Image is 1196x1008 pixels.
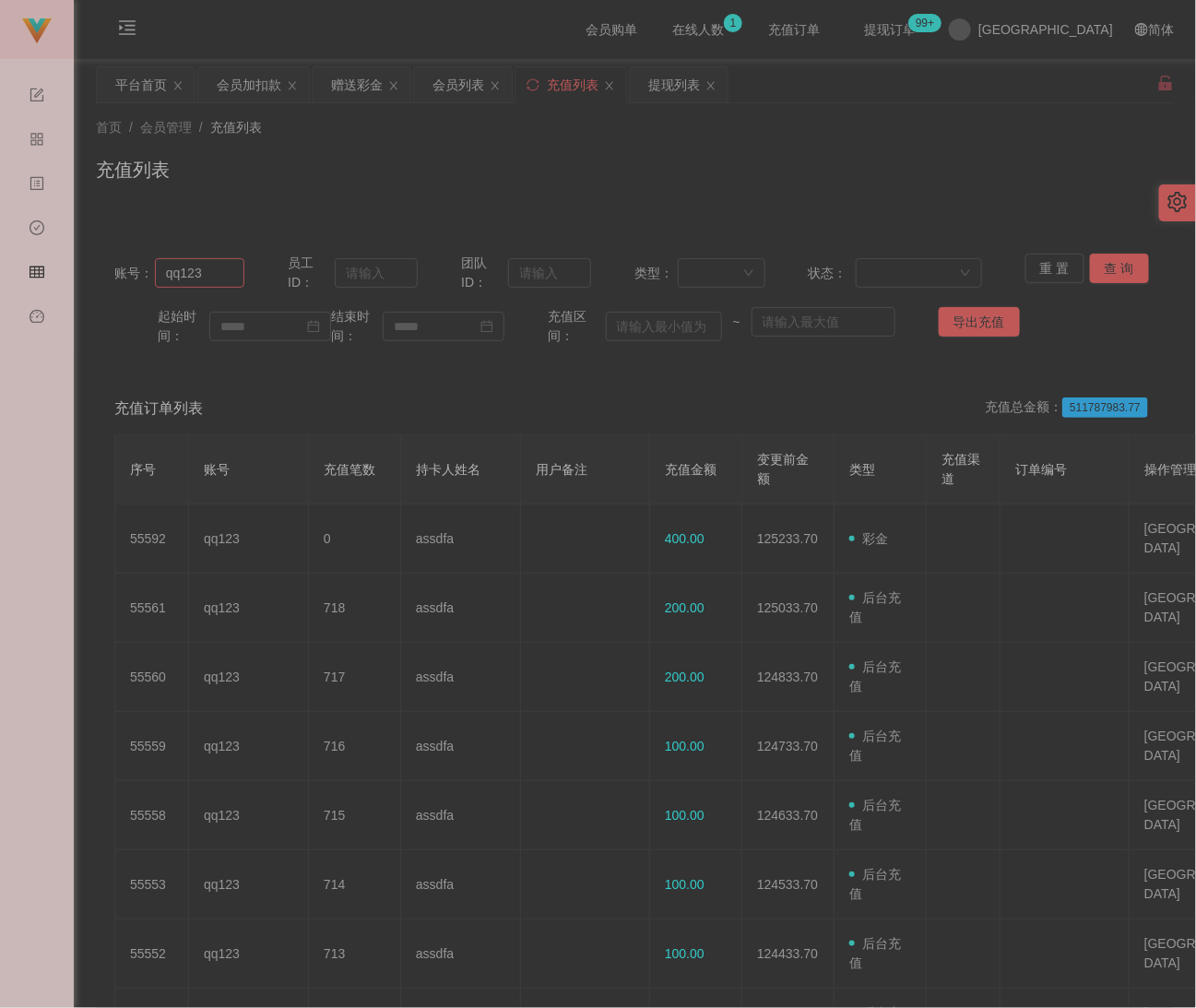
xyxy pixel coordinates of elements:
span: 充值区间： [548,307,605,346]
td: assdfa [401,643,521,712]
span: 账号： [114,264,155,283]
i: 图标: calendar [307,320,320,333]
td: 713 [309,919,401,989]
span: 数据中心 [30,221,44,385]
img: logo.9652507e.png [22,18,52,44]
td: 124433.70 [742,919,835,989]
span: 100.00 [665,739,705,753]
span: 充值订单列表 [114,397,203,420]
td: 715 [309,781,401,850]
span: / [129,120,133,135]
i: 图标: table [30,256,44,293]
span: 类型 [849,462,875,477]
td: assdfa [401,781,521,850]
td: 124833.70 [742,643,835,712]
div: 充值列表 [547,67,598,102]
i: 图标: form [30,79,44,116]
span: 在线人数 [663,23,733,36]
input: 请输入 [155,258,244,288]
h1: 充值列表 [96,156,170,184]
td: 717 [309,643,401,712]
input: 请输入最大值 [752,307,895,337]
i: 图标: down [960,267,971,280]
span: 首页 [96,120,122,135]
i: 图标: check-circle-o [30,212,44,249]
sup: 1 [724,14,742,32]
i: 图标: setting [1167,192,1188,212]
div: 会员加扣款 [217,67,281,102]
p: 1 [730,14,737,32]
i: 图标: menu-unfold [96,1,159,60]
button: 重 置 [1025,254,1084,283]
span: 会员管理 [30,266,44,430]
span: 起始时间： [158,307,209,346]
span: 400.00 [665,531,705,546]
i: 图标: close [705,80,716,91]
td: 124633.70 [742,781,835,850]
span: 200.00 [665,670,705,684]
td: 55558 [115,781,189,850]
span: ~ [722,313,752,332]
i: 图标: close [604,80,615,91]
td: 55592 [115,504,189,574]
span: 后台充值 [849,798,901,832]
td: 124533.70 [742,850,835,919]
i: 图标: close [287,80,298,91]
td: qq123 [189,712,309,781]
td: assdfa [401,919,521,989]
td: qq123 [189,919,309,989]
span: 200.00 [665,600,705,615]
span: 彩金 [849,531,888,546]
td: qq123 [189,850,309,919]
i: 图标: appstore-o [30,124,44,160]
i: 图标: global [1135,23,1148,36]
i: 图标: profile [30,168,44,205]
td: assdfa [401,712,521,781]
span: 结束时间： [331,307,383,346]
td: 124733.70 [742,712,835,781]
span: 后台充值 [849,936,901,970]
td: assdfa [401,504,521,574]
span: 后台充值 [849,659,901,694]
span: 充值订单 [759,23,829,36]
td: 55552 [115,919,189,989]
span: 产品管理 [30,133,44,297]
button: 查 询 [1090,254,1149,283]
div: 平台首页 [115,67,167,102]
td: 55560 [115,643,189,712]
div: 充值总金额： [985,397,1155,420]
span: 后台充值 [849,867,901,901]
span: 订单编号 [1015,462,1067,477]
i: 图标: close [388,80,399,91]
input: 请输入 [508,258,591,288]
div: 会员列表 [432,67,484,102]
td: 55561 [115,574,189,643]
i: 图标: close [490,80,501,91]
span: 状态： [809,264,856,283]
td: qq123 [189,504,309,574]
span: 100.00 [665,877,705,892]
sup: 1211 [908,14,941,32]
td: 55559 [115,712,189,781]
span: 员工ID： [288,254,335,292]
span: 变更前金额 [757,452,809,486]
input: 请输入最小值为 [606,312,722,341]
span: 内容中心 [30,177,44,341]
span: / [199,120,203,135]
span: 充值渠道 [941,452,980,486]
i: 图标: down [743,267,754,280]
span: 充值列表 [210,120,262,135]
span: 会员管理 [140,120,192,135]
td: 714 [309,850,401,919]
td: assdfa [401,850,521,919]
td: assdfa [401,574,521,643]
td: qq123 [189,643,309,712]
span: 系统配置 [30,89,44,253]
td: qq123 [189,781,309,850]
div: 赠送彩金 [331,67,383,102]
div: 提现列表 [648,67,700,102]
a: 图标: dashboard平台首页 [30,299,44,485]
td: 55553 [115,850,189,919]
td: 718 [309,574,401,643]
td: 125033.70 [742,574,835,643]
